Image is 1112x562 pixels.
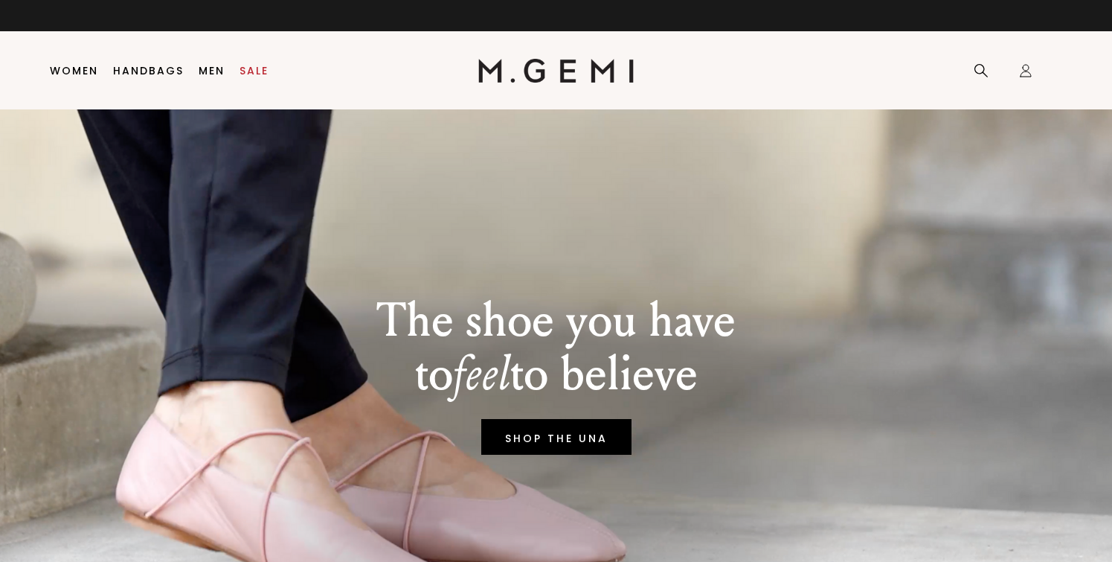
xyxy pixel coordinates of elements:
[199,65,225,77] a: Men
[50,65,98,77] a: Women
[453,345,510,403] em: feel
[376,348,736,401] p: to to believe
[478,59,634,83] img: M.Gemi
[376,294,736,348] p: The shoe you have
[481,419,631,455] a: SHOP THE UNA
[113,65,184,77] a: Handbags
[240,65,269,77] a: Sale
